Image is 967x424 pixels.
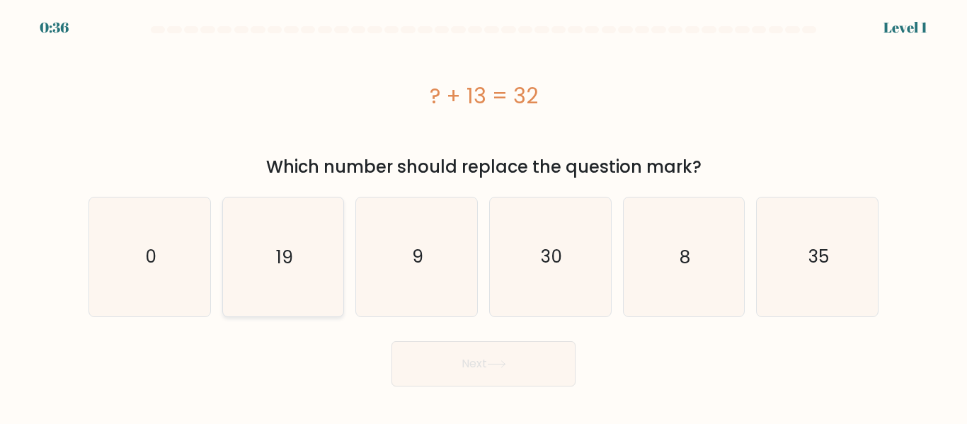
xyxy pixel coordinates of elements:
[680,244,690,269] text: 8
[276,244,293,269] text: 19
[40,17,69,38] div: 0:36
[88,80,879,112] div: ? + 13 = 32
[145,244,156,269] text: 0
[412,244,423,269] text: 9
[391,341,576,386] button: Next
[97,154,870,180] div: Which number should replace the question mark?
[883,17,927,38] div: Level 1
[808,244,829,269] text: 35
[541,244,562,269] text: 30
